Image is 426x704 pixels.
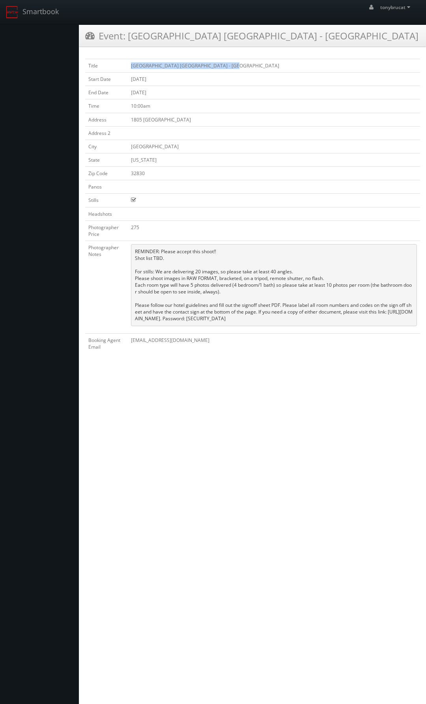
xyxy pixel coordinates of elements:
td: Panos [85,180,128,194]
td: Stills [85,194,128,207]
td: [GEOGRAPHIC_DATA] [GEOGRAPHIC_DATA] - [GEOGRAPHIC_DATA] [128,59,420,73]
td: Headshots [85,207,128,220]
td: [EMAIL_ADDRESS][DOMAIN_NAME] [128,333,420,353]
td: 10:00am [128,99,420,113]
td: Time [85,99,128,113]
td: End Date [85,86,128,99]
td: 32830 [128,167,420,180]
td: Address 2 [85,126,128,140]
td: [US_STATE] [128,153,420,166]
h3: Event: [GEOGRAPHIC_DATA] [GEOGRAPHIC_DATA] - [GEOGRAPHIC_DATA] [85,29,419,43]
td: Booking Agent Email [85,333,128,353]
td: Title [85,59,128,73]
td: City [85,140,128,153]
td: [DATE] [128,73,420,86]
td: Zip Code [85,167,128,180]
td: [DATE] [128,86,420,99]
td: Photographer Notes [85,241,128,333]
img: smartbook-logo.png [6,6,19,19]
td: 275 [128,220,420,241]
td: State [85,153,128,166]
td: [GEOGRAPHIC_DATA] [128,140,420,153]
span: tonybrucat [380,4,413,11]
td: 1805 [GEOGRAPHIC_DATA] [128,113,420,126]
td: Start Date [85,73,128,86]
td: Photographer Price [85,220,128,241]
pre: REMINDER: Please accept this shoot!! Shot list TBD. For stills: We are delivering 20 images, so p... [131,244,417,326]
td: Address [85,113,128,126]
